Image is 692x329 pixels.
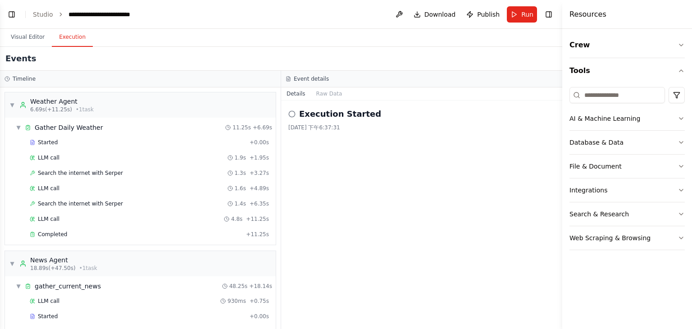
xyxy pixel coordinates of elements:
[463,6,503,23] button: Publish
[30,106,72,113] span: 6.69s (+11.25s)
[507,6,537,23] button: Run
[294,75,329,82] h3: Event details
[229,283,248,290] span: 48.25s
[5,52,36,65] h2: Events
[569,32,685,58] button: Crew
[76,106,94,113] span: • 1 task
[38,200,123,207] span: Search the internet with Serper
[250,313,269,320] span: + 0.00s
[235,154,246,161] span: 1.9s
[30,97,94,106] div: Weather Agent
[311,87,348,100] button: Raw Data
[38,169,123,177] span: Search the internet with Serper
[250,200,269,207] span: + 6.35s
[569,178,685,202] button: Integrations
[542,8,555,21] button: Hide right sidebar
[250,185,269,192] span: + 4.89s
[250,154,269,161] span: + 1.95s
[9,101,15,109] span: ▼
[235,169,246,177] span: 1.3s
[253,124,272,131] span: + 6.69s
[35,282,101,291] div: gather_current_news
[299,108,381,120] h2: Execution Started
[38,215,59,223] span: LLM call
[249,283,272,290] span: + 18.14s
[38,154,59,161] span: LLM call
[16,124,21,131] span: ▼
[38,297,59,305] span: LLM call
[30,256,97,265] div: News Agent
[569,58,685,83] button: Tools
[424,10,456,19] span: Download
[235,185,246,192] span: 1.6s
[569,155,685,178] button: File & Document
[231,215,242,223] span: 4.8s
[246,215,269,223] span: + 11.25s
[246,231,269,238] span: + 11.25s
[569,131,685,154] button: Database & Data
[569,114,640,123] div: AI & Machine Learning
[33,11,53,18] a: Studio
[521,10,533,19] span: Run
[38,231,67,238] span: Completed
[5,8,18,21] button: Show left sidebar
[33,10,157,19] nav: breadcrumb
[13,75,36,82] h3: Timeline
[250,139,269,146] span: + 0.00s
[38,185,59,192] span: LLM call
[16,283,21,290] span: ▼
[569,233,651,242] div: Web Scraping & Browsing
[30,265,76,272] span: 18.89s (+47.50s)
[250,169,269,177] span: + 3.27s
[569,202,685,226] button: Search & Research
[569,226,685,250] button: Web Scraping & Browsing
[9,260,15,267] span: ▼
[38,139,58,146] span: Started
[477,10,500,19] span: Publish
[569,186,607,195] div: Integrations
[281,87,311,100] button: Details
[228,297,246,305] span: 930ms
[569,162,622,171] div: File & Document
[38,313,58,320] span: Started
[250,297,269,305] span: + 0.75s
[569,83,685,257] div: Tools
[235,200,246,207] span: 1.4s
[288,124,555,131] div: [DATE] 下午6:37:31
[232,124,251,131] span: 11.25s
[79,265,97,272] span: • 1 task
[569,107,685,130] button: AI & Machine Learning
[52,28,93,47] button: Execution
[569,210,629,219] div: Search & Research
[4,28,52,47] button: Visual Editor
[569,138,624,147] div: Database & Data
[569,9,606,20] h4: Resources
[35,123,103,132] div: Gather Daily Weather
[410,6,460,23] button: Download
